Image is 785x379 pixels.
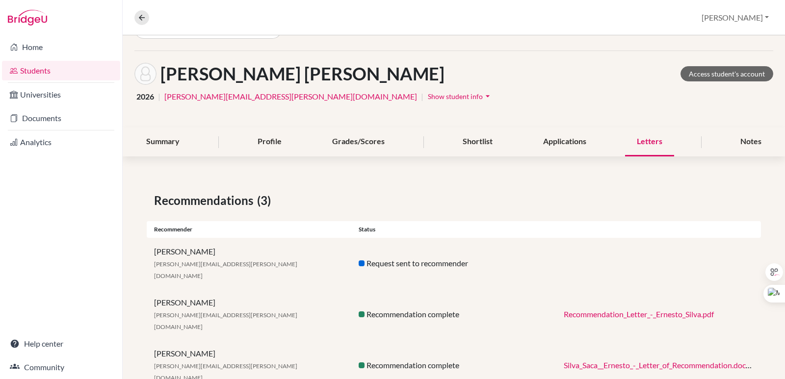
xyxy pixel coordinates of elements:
div: Summary [134,127,191,156]
span: | [158,91,160,102]
a: [PERSON_NAME][EMAIL_ADDRESS][PERSON_NAME][DOMAIN_NAME] [164,91,417,102]
div: Recommender [147,225,351,234]
div: Shortlist [451,127,504,156]
span: Show student info [428,92,483,101]
span: 2026 [136,91,154,102]
button: [PERSON_NAME] [697,8,773,27]
div: Grades/Scores [320,127,396,156]
div: Recommendation complete [351,308,556,320]
span: [PERSON_NAME][EMAIL_ADDRESS][PERSON_NAME][DOMAIN_NAME] [154,260,297,279]
span: | [421,91,423,102]
img: Ernesto Silva Saca's avatar [134,63,157,85]
i: arrow_drop_down [483,91,493,101]
a: Access student's account [680,66,773,81]
a: Students [2,61,120,80]
a: Analytics [2,132,120,152]
a: Help center [2,334,120,354]
h1: [PERSON_NAME] [PERSON_NAME] [160,63,445,84]
div: Status [351,225,556,234]
a: Silva_Saca__Ernesto_-_Letter_of_Recommendation.docx.pdf [564,360,762,370]
div: Applications [531,127,598,156]
div: [PERSON_NAME] [147,246,351,281]
span: [PERSON_NAME][EMAIL_ADDRESS][PERSON_NAME][DOMAIN_NAME] [154,311,297,330]
button: Show student infoarrow_drop_down [427,89,493,104]
a: Universities [2,85,120,104]
a: Documents [2,108,120,128]
div: Letters [625,127,674,156]
div: Profile [246,127,293,156]
div: [PERSON_NAME] [147,297,351,332]
div: Request sent to recommender [351,257,556,269]
span: Recommendations [154,192,257,209]
img: Bridge-U [8,10,47,25]
a: Recommendation_Letter_-_Ernesto_Silva.pdf [564,309,714,319]
a: Home [2,37,120,57]
div: Notes [729,127,773,156]
a: Community [2,357,120,377]
span: (3) [257,192,275,209]
div: Recommendation complete [351,359,556,371]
